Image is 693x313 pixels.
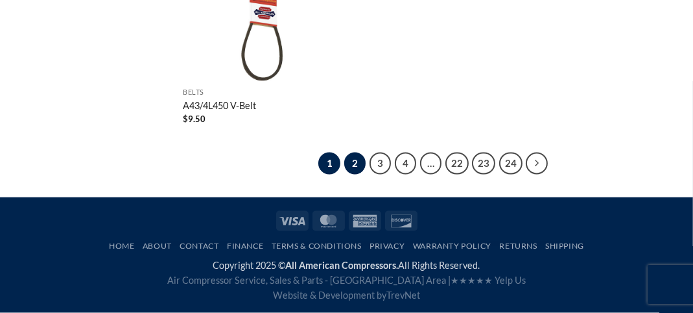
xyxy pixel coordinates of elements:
[499,153,523,175] a: 24
[318,153,340,175] span: 1
[109,242,134,251] a: Home
[370,153,392,175] a: 3
[526,153,548,175] a: Next
[386,290,420,301] a: TrevNet
[286,260,399,271] strong: All American Compressors.
[413,242,491,251] a: Warranty Policy
[183,88,341,97] p: Belts
[545,242,584,251] a: Shipping
[183,100,256,114] a: A43/4L450 V-Belt
[183,114,206,124] bdi: 9.50
[420,153,442,175] span: …
[499,242,537,251] a: Returns
[445,153,469,175] a: 22
[227,242,263,251] a: Finance
[395,153,417,175] a: 4
[180,242,218,251] a: Contact
[272,242,362,251] a: Terms & Conditions
[167,275,526,301] span: Air Compressor Service, Sales & Parts - [GEOGRAPHIC_DATA] Area | Website & Development by
[183,114,188,124] span: $
[10,258,683,303] div: Copyright 2025 © All Rights Reserved.
[183,153,683,175] nav: Product Pagination
[370,242,405,251] a: Privacy
[344,153,366,175] a: 2
[274,208,419,231] div: Payment icons
[143,242,172,251] a: About
[451,275,526,286] a: ★★★★★ Yelp Us
[472,153,495,175] a: 23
